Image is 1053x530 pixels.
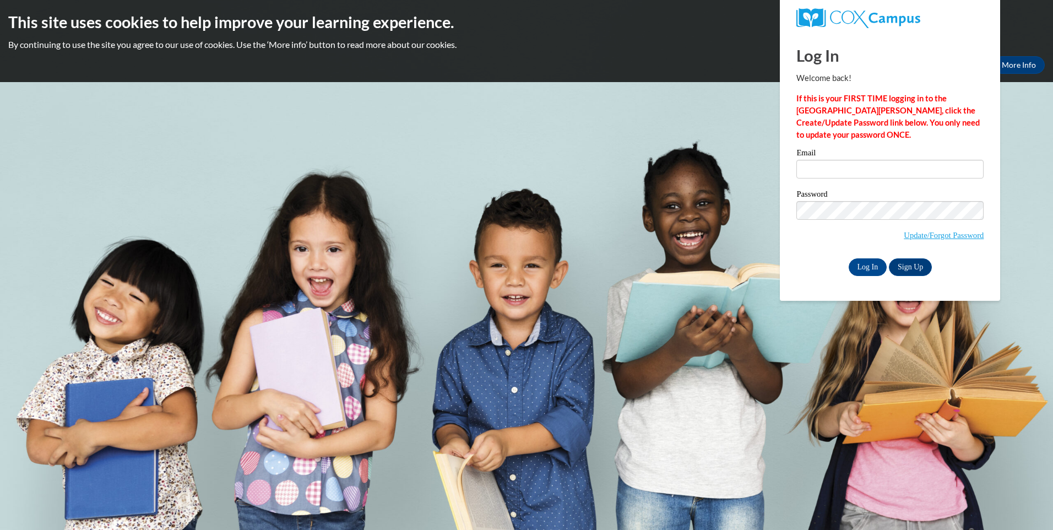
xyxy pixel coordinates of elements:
img: COX Campus [796,8,920,28]
h2: This site uses cookies to help improve your learning experience. [8,11,1045,33]
input: Log In [849,258,887,276]
a: Sign Up [889,258,932,276]
label: Password [796,190,984,201]
strong: If this is your FIRST TIME logging in to the [GEOGRAPHIC_DATA][PERSON_NAME], click the Create/Upd... [796,94,980,139]
a: More Info [993,56,1045,74]
p: By continuing to use the site you agree to our use of cookies. Use the ‘More info’ button to read... [8,39,1045,51]
label: Email [796,149,984,160]
a: COX Campus [796,8,984,28]
a: Update/Forgot Password [904,231,984,240]
p: Welcome back! [796,72,984,84]
h1: Log In [796,44,984,67]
